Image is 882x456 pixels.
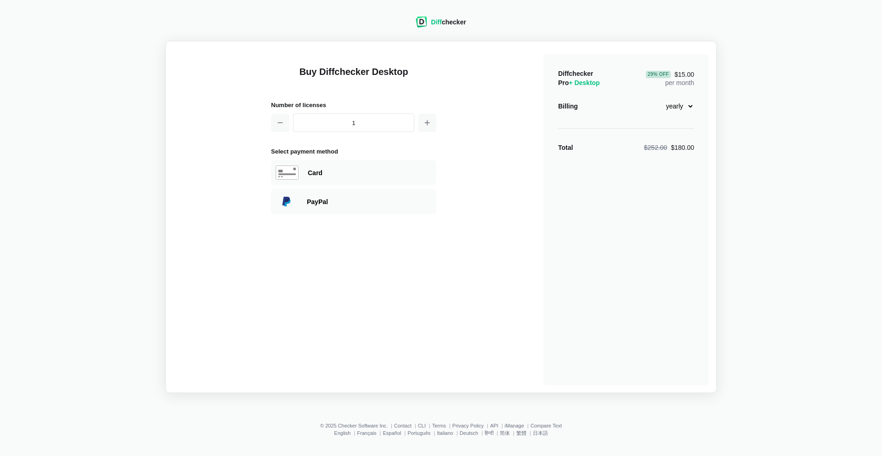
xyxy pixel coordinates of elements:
[646,69,694,87] div: per month
[452,423,484,428] a: Privacy Policy
[432,423,446,428] a: Terms
[307,197,432,206] div: Paying with PayPal
[569,79,599,86] span: + Desktop
[407,430,430,436] a: Português
[644,144,667,151] span: $252.00
[320,423,394,428] li: © 2025 Checker Software Inc.
[558,144,573,151] strong: Total
[558,70,593,77] span: Diffchecker
[334,430,351,436] a: English
[533,430,548,436] a: 日本語
[646,71,694,78] span: $15.00
[460,430,478,436] a: Deutsch
[644,143,694,152] div: $180.00
[383,430,401,436] a: Español
[516,430,526,436] a: 繁體
[485,430,493,436] a: हिन्दी
[394,423,412,428] a: Contact
[271,189,436,214] div: Paying with PayPal
[490,423,498,428] a: API
[357,430,376,436] a: Français
[558,102,578,111] div: Billing
[437,430,453,436] a: Italiano
[431,18,441,26] span: Diff
[505,423,524,428] a: iManage
[271,147,436,156] h2: Select payment method
[531,423,562,428] a: Compare Text
[646,71,671,78] div: 29 % Off
[416,22,466,29] a: Diffchecker logoDiffchecker
[271,65,436,89] h1: Buy Diffchecker Desktop
[558,79,600,86] span: Pro
[293,114,414,132] input: 1
[271,100,436,110] h2: Number of licenses
[431,17,466,27] div: checker
[418,423,426,428] a: CLI
[416,17,427,28] img: Diffchecker logo
[500,430,510,436] a: 简体
[308,168,432,177] div: Paying with Card
[271,160,436,185] div: Paying with Card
